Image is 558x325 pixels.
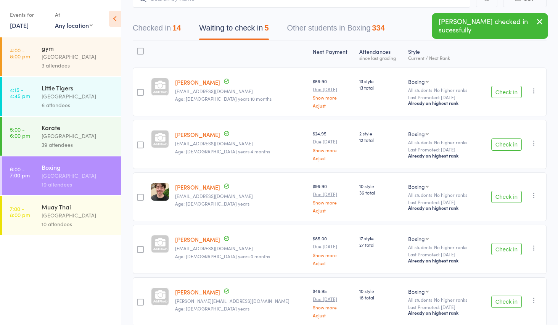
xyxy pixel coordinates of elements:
[199,20,269,40] button: Waiting to check in5
[2,37,121,76] a: 4:00 -8:00 pmgym[GEOGRAPHIC_DATA]3 attendees
[359,130,402,137] span: 2 style
[359,294,402,301] span: 18 total
[313,139,353,144] small: Due [DATE]
[313,253,353,257] a: Show more
[408,288,425,295] div: Boxing
[133,20,181,40] button: Checked in14
[42,140,114,149] div: 39 attendees
[313,130,353,160] div: $24.95
[408,55,476,60] div: Current / Next Rank
[42,44,114,52] div: gym
[10,206,30,218] time: 7:00 - 8:00 pm
[359,235,402,241] span: 17 style
[372,24,385,32] div: 334
[359,189,402,196] span: 36 total
[408,310,476,316] div: Already on highest rank
[310,44,356,64] div: Next Payment
[175,183,220,191] a: [PERSON_NAME]
[42,61,114,70] div: 3 attendees
[175,78,220,86] a: [PERSON_NAME]
[408,245,476,249] div: All students
[313,208,353,213] a: Adjust
[408,100,476,106] div: Already on highest rank
[313,156,353,161] a: Adjust
[356,44,405,64] div: Atten­dances
[313,200,353,205] a: Show more
[313,313,353,318] a: Adjust
[408,297,476,302] div: All students
[172,24,181,32] div: 14
[42,101,114,109] div: 6 attendees
[175,95,272,102] span: Age: [DEMOGRAPHIC_DATA] years 10 months
[359,183,402,189] span: 10 style
[313,288,353,318] div: $49.95
[313,95,353,100] a: Show more
[408,147,476,152] small: Last Promoted: [DATE]
[42,84,114,92] div: Little Tigers
[434,296,467,303] span: No higher ranks
[408,140,476,145] div: All students
[42,123,114,132] div: Karate
[2,117,121,156] a: 5:00 -6:00 pmKarate[GEOGRAPHIC_DATA]39 attendees
[432,13,548,39] div: [PERSON_NAME] checked in sucessfully
[175,253,270,259] span: Age: [DEMOGRAPHIC_DATA] years 0 months
[434,244,467,250] span: No higher ranks
[313,78,353,108] div: $59.90
[10,21,29,29] a: [DATE]
[10,87,30,99] time: 4:15 - 4:45 pm
[359,137,402,143] span: 12 total
[313,148,353,153] a: Show more
[55,21,93,29] div: Any location
[359,288,402,294] span: 10 style
[434,87,467,93] span: No higher ranks
[359,84,402,91] span: 13 total
[287,20,385,40] button: Other students in Boxing334
[359,78,402,84] span: 13 style
[313,261,353,265] a: Adjust
[313,305,353,310] a: Show more
[313,244,353,249] small: Due [DATE]
[2,156,121,195] a: 6:00 -7:00 pmBoxing[GEOGRAPHIC_DATA]19 attendees
[42,92,114,101] div: [GEOGRAPHIC_DATA]
[434,191,467,198] span: No higher ranks
[10,47,30,59] time: 4:00 - 8:00 pm
[313,235,353,265] div: $85.00
[491,296,522,308] button: Check in
[175,235,220,243] a: [PERSON_NAME]
[491,86,522,98] button: Check in
[491,191,522,203] button: Check in
[408,252,476,257] small: Last Promoted: [DATE]
[42,132,114,140] div: [GEOGRAPHIC_DATA]
[55,8,93,21] div: At
[42,171,114,180] div: [GEOGRAPHIC_DATA]
[175,141,307,146] small: revathyvr30@gmail.com
[175,298,307,304] small: anthony.pipikios@gmail.com
[434,139,467,145] span: No higher ranks
[491,243,522,255] button: Check in
[408,235,425,243] div: Boxing
[264,24,269,32] div: 5
[408,130,425,138] div: Boxing
[175,148,270,154] span: Age: [DEMOGRAPHIC_DATA] years 4 months
[359,241,402,248] span: 27 total
[408,205,476,211] div: Already on highest rank
[491,138,522,151] button: Check in
[175,130,220,138] a: [PERSON_NAME]
[42,180,114,189] div: 19 attendees
[2,77,121,116] a: 4:15 -4:45 pmLittle Tigers[GEOGRAPHIC_DATA]6 attendees
[175,305,249,312] span: Age: [DEMOGRAPHIC_DATA] years
[408,304,476,310] small: Last Promoted: [DATE]
[42,203,114,211] div: Muay Thai
[408,183,425,190] div: Boxing
[175,288,220,296] a: [PERSON_NAME]
[313,296,353,302] small: Due [DATE]
[42,220,114,228] div: 10 attendees
[151,183,169,201] img: image1743489977.png
[313,183,353,213] div: $99.90
[175,246,307,251] small: ljscherrenberg@hotmail.com
[175,200,249,207] span: Age: [DEMOGRAPHIC_DATA] years
[42,163,114,171] div: Boxing
[42,211,114,220] div: [GEOGRAPHIC_DATA]
[405,44,479,64] div: Style
[408,78,425,85] div: Boxing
